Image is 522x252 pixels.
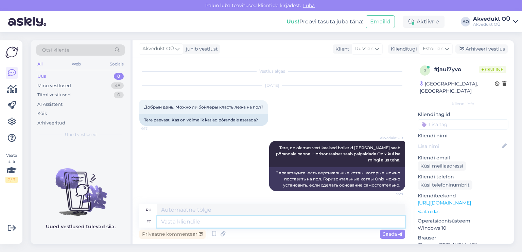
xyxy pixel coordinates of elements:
b: Uus! [286,18,299,25]
p: Vaata edasi ... [418,209,508,215]
div: Akvedukt OÜ [473,22,510,27]
p: Kliendi email [418,154,508,161]
span: j [424,68,426,73]
span: Akvedukt OÜ [142,45,174,53]
div: Здравствуйте, есть вертикальные котлы, которые можно поставить на пол. Горизонтальные котлы Onix ... [269,167,405,191]
a: Akvedukt OÜAkvedukt OÜ [473,16,518,27]
span: Online [479,66,506,73]
div: Tiimi vestlused [37,92,71,98]
p: Brauser [418,234,508,241]
div: Privaatne kommentaar [139,230,206,239]
span: Saada [383,231,402,237]
div: Akvedukt OÜ [473,16,510,22]
div: Vaata siia [5,152,18,183]
span: Uued vestlused [65,132,97,138]
div: Vestlus algas [139,68,405,74]
span: Akvedukt OÜ [378,135,403,140]
div: Minu vestlused [37,82,71,89]
span: Luba [301,2,317,8]
div: 48 [111,82,124,89]
div: Kõik [37,110,47,117]
div: Küsi telefoninumbrit [418,180,472,190]
div: AO [461,17,470,26]
div: et [146,216,151,228]
p: Chrome [TECHNICAL_ID] [418,241,508,249]
div: Tere päevast. Kas on võimalik katlad põrandale asetada? [139,114,268,126]
div: Klienditugi [388,45,417,53]
div: 0 [114,92,124,98]
div: ru [146,204,152,216]
button: Emailid [366,15,395,28]
div: [GEOGRAPHIC_DATA], [GEOGRAPHIC_DATA] [420,80,495,95]
span: Otsi kliente [42,46,69,54]
p: Uued vestlused tulevad siia. [46,223,116,230]
div: 0 [114,73,124,80]
p: Kliendi tag'id [418,111,508,118]
span: 9:17 [141,126,167,131]
input: Lisa nimi [418,142,501,150]
div: Kliendi info [418,101,508,107]
img: No chats [31,156,130,217]
p: Kliendi nimi [418,132,508,139]
div: Web [70,60,82,69]
div: 2 / 3 [5,177,18,183]
div: # jaui7yvo [434,65,479,74]
div: [DATE] [139,82,405,89]
img: Askly Logo [5,46,18,59]
span: Tere, on olemas vertikaalsed boilerid [PERSON_NAME] saab põrandale panna. Horisontaalset saab pai... [276,145,401,162]
div: Arhiveeri vestlus [455,44,508,54]
input: Lisa tag [418,119,508,130]
div: Küsi meiliaadressi [418,161,466,171]
p: Kliendi telefon [418,173,508,180]
div: All [36,60,44,69]
p: Operatsioonisüsteem [418,217,508,225]
span: 9:29 [378,191,403,196]
div: Uus [37,73,46,80]
div: Klient [333,45,349,53]
span: Estonian [423,45,443,53]
p: Klienditeekond [418,192,508,199]
p: Windows 10 [418,225,508,232]
div: juhib vestlust [183,45,218,53]
div: Socials [108,60,125,69]
div: Arhiveeritud [37,120,65,127]
div: Proovi tasuta juba täna: [286,18,363,26]
div: Aktiivne [403,16,445,28]
span: Russian [355,45,373,53]
a: [URL][DOMAIN_NAME] [418,200,471,206]
span: Добрый день. Можно ли бойлеры класть лежа на пол? [144,104,263,110]
div: AI Assistent [37,101,63,108]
